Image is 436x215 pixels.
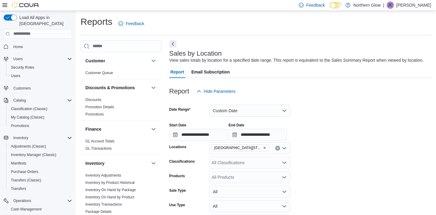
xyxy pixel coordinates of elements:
label: Use Type [169,203,185,207]
a: Manifests [8,160,29,167]
span: Load All Apps in [GEOGRAPHIC_DATA] [17,15,72,27]
span: Report [170,66,184,78]
span: Customers [13,86,31,91]
span: Inventory [11,134,72,142]
span: Operations [13,198,31,203]
button: Open list of options [282,160,287,165]
span: Inventory Manager (Classic) [8,151,72,158]
span: Security Roles [8,64,72,71]
h3: Discounts & Promotions [85,85,135,91]
label: Start Date [169,123,187,128]
span: Catalog [11,97,72,104]
a: Home [11,43,25,50]
input: Press the down key to open a popover containing a calendar. [169,129,227,141]
label: End Date [229,123,244,128]
a: Users [8,72,23,80]
button: Finance [150,125,157,133]
span: Users [11,73,20,78]
p: Northern Glow [353,2,381,9]
button: Clear input [275,146,280,151]
span: Hide Parameters [204,88,236,94]
span: Cash Management [8,206,72,213]
a: Promotions [85,112,104,116]
span: Purchase Orders [8,168,72,175]
h1: Reports [81,16,112,28]
a: Promotions [8,122,32,129]
span: Home [11,43,72,50]
a: Feedback [116,18,147,30]
span: Transfers [8,185,72,192]
button: Customer [150,57,157,64]
span: Purchase Orders [11,169,38,174]
span: [GEOGRAPHIC_DATA][STREET_ADDRESS] [214,145,262,151]
span: Promotions [8,122,72,129]
span: Northern Glow 701 Memorial Ave [212,145,269,151]
button: Custom Date [209,105,290,117]
a: Transfers [8,185,28,192]
button: Security Roles [6,63,74,72]
label: Sale Type [169,188,186,193]
span: Users [13,57,23,61]
button: Inventory [150,160,157,167]
span: Feedback [306,2,325,8]
div: Customer [81,69,162,79]
span: My Catalog (Classic) [8,114,72,121]
span: Manifests [8,160,72,167]
button: Transfers (Classic) [6,176,74,184]
button: Discounts & Promotions [85,85,149,91]
button: Next [169,40,177,47]
button: My Catalog (Classic) [6,113,74,122]
a: Customers [11,85,33,92]
span: Operations [11,197,72,204]
button: Inventory [11,134,31,142]
a: Adjustments (Classic) [8,143,48,150]
span: JC [388,2,393,9]
h3: Report [169,88,189,95]
button: Finance [85,126,149,132]
span: Users [8,72,72,80]
div: Discounts & Promotions [81,96,162,120]
a: Inventory Manager (Classic) [8,151,59,158]
button: Discounts & Promotions [150,84,157,91]
a: Cash Management [8,206,44,213]
span: Transfers (Classic) [8,177,72,184]
a: Classification (Classic) [8,105,50,112]
span: Transfers [11,186,26,191]
span: Cash Management [11,207,41,212]
span: Classification (Classic) [8,105,72,112]
p: [PERSON_NAME] [396,2,431,9]
label: Date Range [169,107,191,112]
a: Security Roles [8,64,37,71]
h3: Inventory [85,160,104,166]
span: Customers [11,84,72,92]
button: Home [1,42,74,51]
a: Inventory Adjustments [85,173,121,178]
span: Adjustments (Classic) [8,143,72,150]
button: Manifests [6,159,74,168]
a: Inventory Transactions [85,202,122,207]
h3: Sales by Location [169,50,222,57]
label: Products [169,174,185,178]
span: My Catalog (Classic) [11,115,45,120]
button: Hide Parameters [194,85,238,97]
a: Discounts [85,98,101,102]
button: Promotions [6,122,74,130]
button: Inventory Manager (Classic) [6,151,74,159]
span: Adjustments (Classic) [11,144,46,149]
button: Purchase Orders [6,168,74,176]
button: Users [1,55,74,63]
button: Catalog [11,97,28,104]
button: Customers [1,84,74,93]
button: Customer [85,58,149,64]
h3: Customer [85,58,105,64]
button: Catalog [1,96,74,105]
a: Transfers (Classic) [8,177,44,184]
span: Promotions [11,123,29,128]
label: Locations [169,145,187,149]
p: | [383,2,384,9]
button: Transfers [6,184,74,193]
button: Adjustments (Classic) [6,142,74,151]
span: Catalog [13,98,26,103]
span: Classification (Classic) [11,106,48,111]
a: Promotion Details [85,105,114,109]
